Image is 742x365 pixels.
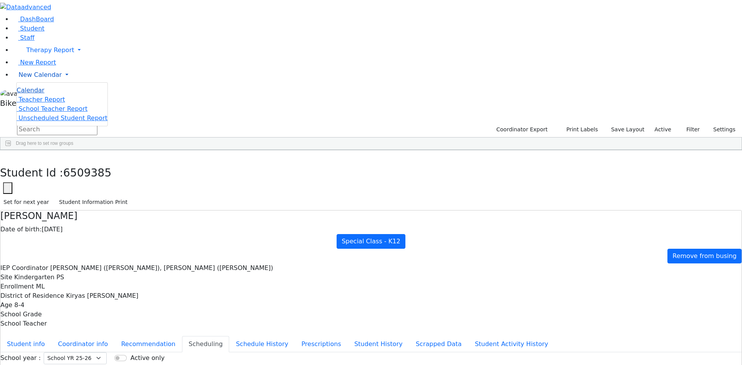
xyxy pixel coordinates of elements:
span: Calendar [17,87,44,94]
label: District of Residence [0,291,64,300]
button: Coordinator Export [491,124,551,136]
span: School Teacher Report [19,105,87,112]
a: Special Class - K12 [337,234,405,249]
a: Therapy Report [12,42,742,58]
span: DashBoard [20,15,54,23]
span: Teacher Report [19,96,65,103]
label: Date of birth: [0,225,42,234]
a: DashBoard [12,15,54,23]
button: Filter [676,124,703,136]
span: New Report [20,59,56,66]
button: Settings [703,124,739,136]
span: Kindergarten PS [14,273,64,281]
ul: Therapy Report [16,82,108,126]
span: 8-4 [14,301,24,309]
button: Student History [348,336,409,352]
a: New Calendar [12,67,742,83]
a: Calendar [17,86,44,95]
span: Remove from busing [672,252,737,260]
button: Prescriptions [295,336,348,352]
span: Therapy Report [26,46,74,54]
button: Schedule History [229,336,295,352]
h4: [PERSON_NAME] [0,211,742,222]
button: Print Labels [557,124,601,136]
label: Enrollment [0,282,34,291]
div: [DATE] [0,225,742,234]
span: Drag here to set row groups [16,141,73,146]
a: Student [12,25,44,32]
button: Student info [0,336,51,352]
label: School year : [0,353,41,363]
label: Site [0,273,12,282]
label: School Teacher [0,319,47,328]
a: Teacher Report [17,96,65,103]
label: IEP Coordinator [0,263,48,273]
button: Coordinator info [51,336,114,352]
a: School Teacher Report [17,105,87,112]
button: Scrapped Data [409,336,468,352]
button: Save Layout [608,124,648,136]
span: Kiryas [PERSON_NAME] [66,292,138,299]
span: Staff [20,34,34,41]
button: Recommendation [114,336,182,352]
span: Unscheduled Student Report [19,114,107,122]
a: Staff [12,34,34,41]
a: New Report [12,59,56,66]
a: Remove from busing [667,249,742,263]
label: Active only [130,353,164,363]
label: Age [0,300,12,310]
label: School Grade [0,310,42,319]
button: Student Information Print [56,196,131,208]
span: New Calendar [19,71,62,78]
label: Active [651,124,675,136]
span: ML [36,283,45,290]
a: Unscheduled Student Report [17,114,107,122]
span: [PERSON_NAME] ([PERSON_NAME]), [PERSON_NAME] ([PERSON_NAME]) [50,264,273,272]
button: Scheduling [182,336,229,352]
input: Search [17,124,97,135]
span: Student [20,25,44,32]
span: 6509385 [63,166,112,179]
button: Student Activity History [468,336,555,352]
